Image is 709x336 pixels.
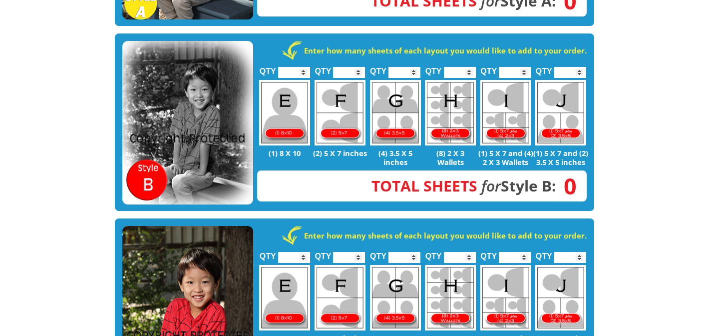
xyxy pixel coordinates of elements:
span: 0 [556,180,577,191]
label: QTY [370,241,386,265]
img: STYLE B [122,41,253,205]
p: (2) 5 X 7 inches [313,148,368,157]
label: QTY [315,241,331,265]
img: G [370,80,421,145]
img: E [259,265,310,330]
label: QTY [315,56,331,80]
img: F [315,265,365,330]
p: (4) 3.5 X 5 inches [367,148,423,166]
em: for [481,175,501,196]
p: (1) 5 X 7 and (4) 2 X 3 Wallets [478,148,533,166]
label: QTY [425,56,442,80]
strong: Enter how many sheets of each layout you would like to add to your order. [304,230,587,240]
p: (8) 2 X 3 Wallets [423,148,478,166]
label: QTY [480,241,497,265]
img: E [259,80,310,145]
span: Total Sheets [371,175,477,196]
label: QTY [480,56,497,80]
img: G [370,265,421,330]
label: QTY [260,56,276,80]
label: QTY [536,56,552,80]
label: QTY [260,241,276,265]
p: (1) 5 X 7 and (2) 3.5 X 5 inches [533,148,589,166]
strong: Style B: [371,175,556,196]
label: QTY [425,241,442,265]
label: QTY [370,56,386,80]
img: J [535,80,586,145]
img: H [425,80,476,145]
img: F [315,80,365,145]
label: QTY [536,241,552,265]
img: I [480,265,531,330]
strong: Enter how many sheets of each layout you would like to add to your order. [304,45,587,55]
img: H [425,265,476,330]
img: I [480,80,531,145]
img: J [535,265,586,330]
p: (1) 8 X 10 [257,148,313,157]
